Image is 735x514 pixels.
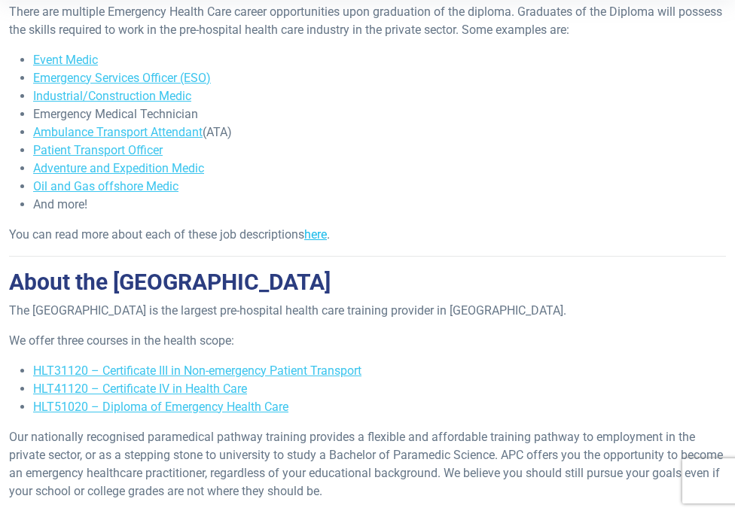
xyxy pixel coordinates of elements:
[33,123,726,141] li: (ATA)
[9,269,726,296] h2: About the [GEOGRAPHIC_DATA]
[9,302,726,320] p: The [GEOGRAPHIC_DATA] is the largest pre-hospital health care training provider in [GEOGRAPHIC_DA...
[33,89,191,103] a: Industrial/Construction Medic
[9,3,726,39] p: There are multiple Emergency Health Care career opportunities upon graduation of the diploma. Gra...
[33,400,288,414] a: HLT51020 – Diploma of Emergency Health Care
[33,161,204,175] a: Adventure and Expedition Medic
[33,179,178,193] a: Oil and Gas offshore Medic
[33,196,726,214] li: And more!
[9,428,726,500] p: Our nationally recognised paramedical pathway training provides a flexible and affordable trainin...
[304,227,327,242] a: here
[33,105,726,123] li: Emergency Medical Technician
[33,125,203,139] a: Ambulance Transport Attendant
[9,226,726,244] p: You can read more about each of these job descriptions .
[33,363,361,378] a: HLT31120 – Certificate III in Non-emergency Patient Transport
[9,332,726,350] p: We offer three courses in the health scope:
[33,53,98,67] a: Event Medic
[33,382,247,396] a: HLT41120 – Certificate IV in Health Care
[33,71,211,85] a: Emergency Services Officer (ESO)
[33,143,163,157] a: Patient Transport Officer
